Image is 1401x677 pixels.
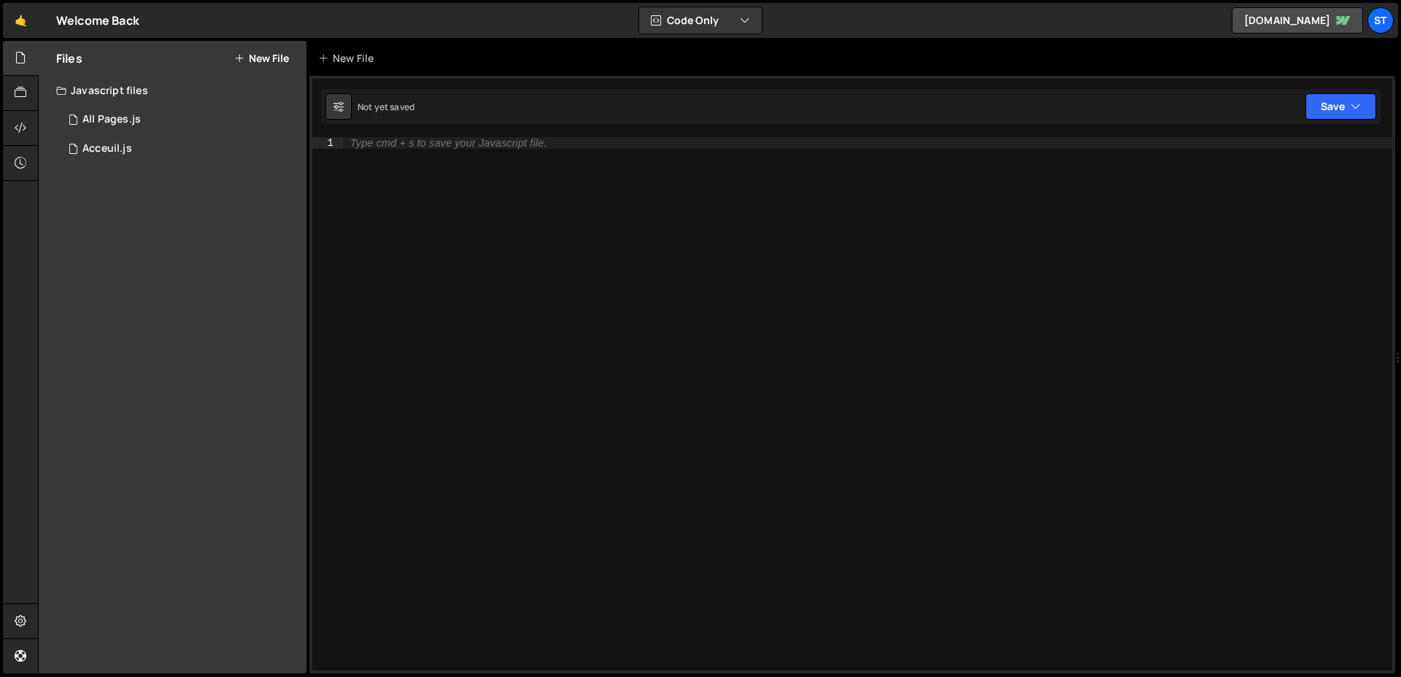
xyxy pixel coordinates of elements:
div: 1 [312,137,343,149]
h2: Files [56,50,82,66]
div: Type cmd + s to save your Javascript file. [350,138,547,148]
a: St [1367,7,1394,34]
button: Code Only [639,7,762,34]
div: New File [318,51,379,66]
div: 14675/38012.js [56,105,306,134]
div: Javascript files [39,76,306,105]
button: Save [1305,93,1376,120]
div: Welcome Back [56,12,139,29]
div: 14675/38013.js [56,134,306,163]
div: Not yet saved [358,101,414,113]
a: [DOMAIN_NAME] [1232,7,1363,34]
div: Acceuil.js [82,142,132,155]
a: 🤙 [3,3,39,38]
div: All Pages.js [82,113,141,126]
button: New File [234,53,289,64]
